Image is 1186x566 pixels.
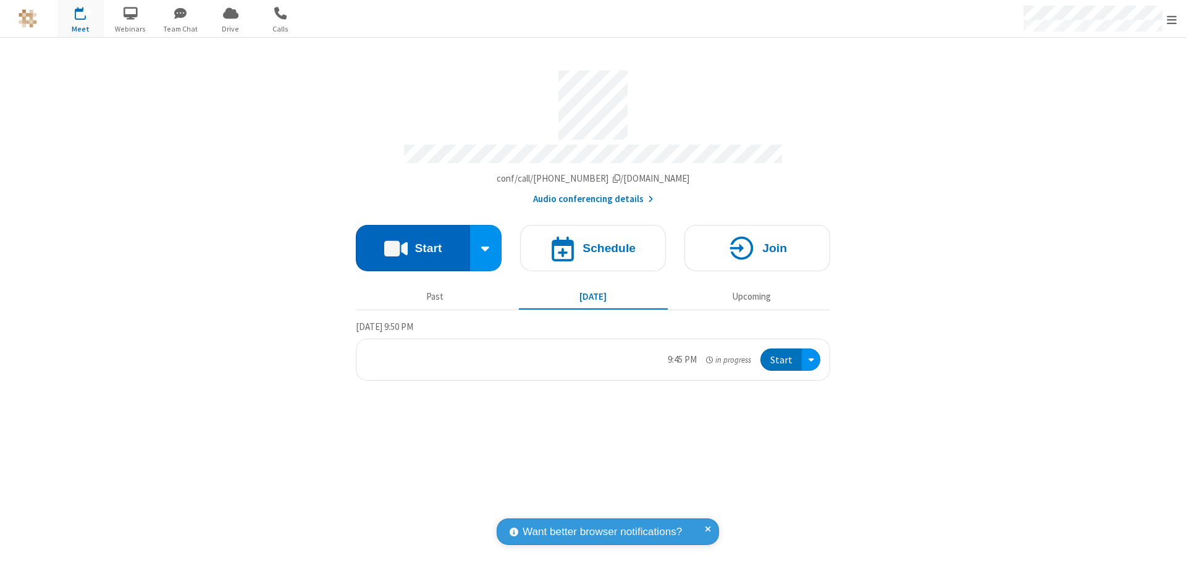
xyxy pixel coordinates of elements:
[523,524,682,540] span: Want better browser notifications?
[497,172,690,184] span: Copy my meeting room link
[356,319,830,381] section: Today's Meetings
[762,242,787,254] h4: Join
[582,242,636,254] h4: Schedule
[519,285,668,308] button: [DATE]
[83,7,91,16] div: 1
[208,23,254,35] span: Drive
[356,321,413,332] span: [DATE] 9:50 PM
[802,348,820,371] div: Open menu
[470,225,502,271] div: Start conference options
[684,225,830,271] button: Join
[356,61,830,206] section: Account details
[533,192,654,206] button: Audio conferencing details
[668,353,697,367] div: 9:45 PM
[258,23,304,35] span: Calls
[677,285,826,308] button: Upcoming
[356,225,470,271] button: Start
[520,225,666,271] button: Schedule
[414,242,442,254] h4: Start
[361,285,510,308] button: Past
[497,172,690,186] button: Copy my meeting room linkCopy my meeting room link
[706,354,751,366] em: in progress
[19,9,37,28] img: QA Selenium DO NOT DELETE OR CHANGE
[107,23,154,35] span: Webinars
[158,23,204,35] span: Team Chat
[57,23,104,35] span: Meet
[760,348,802,371] button: Start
